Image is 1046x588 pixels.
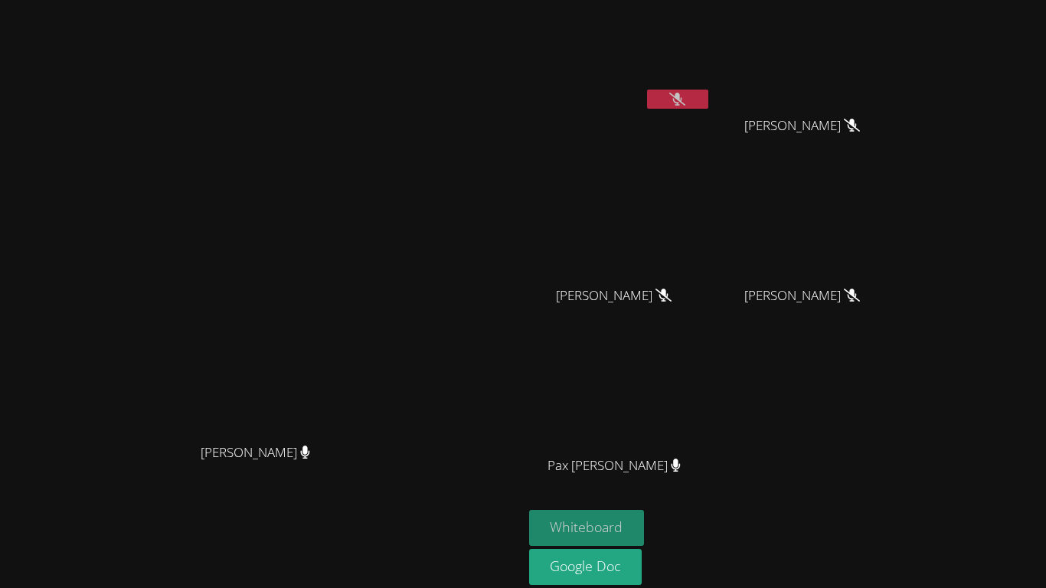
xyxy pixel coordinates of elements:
[529,510,645,546] button: Whiteboard
[744,285,860,307] span: [PERSON_NAME]
[529,549,642,585] a: Google Doc
[556,285,672,307] span: [PERSON_NAME]
[201,442,310,464] span: [PERSON_NAME]
[548,455,681,477] span: Pax [PERSON_NAME]
[744,115,860,137] span: [PERSON_NAME]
